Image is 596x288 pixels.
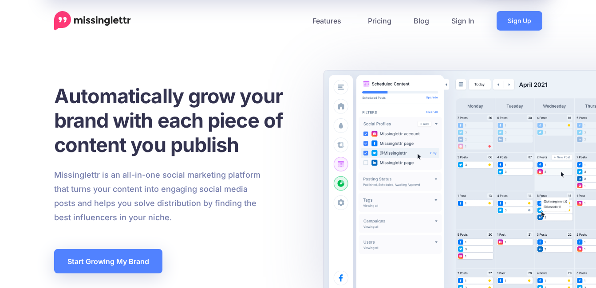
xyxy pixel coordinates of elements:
p: Missinglettr is an all-in-one social marketing platform that turns your content into engaging soc... [54,168,261,225]
a: Home [54,11,131,31]
a: Blog [403,11,440,31]
a: Sign Up [497,11,542,31]
a: Features [301,11,357,31]
h1: Automatically grow your brand with each piece of content you publish [54,84,305,157]
a: Pricing [357,11,403,31]
a: Start Growing My Brand [54,249,162,273]
a: Sign In [440,11,485,31]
